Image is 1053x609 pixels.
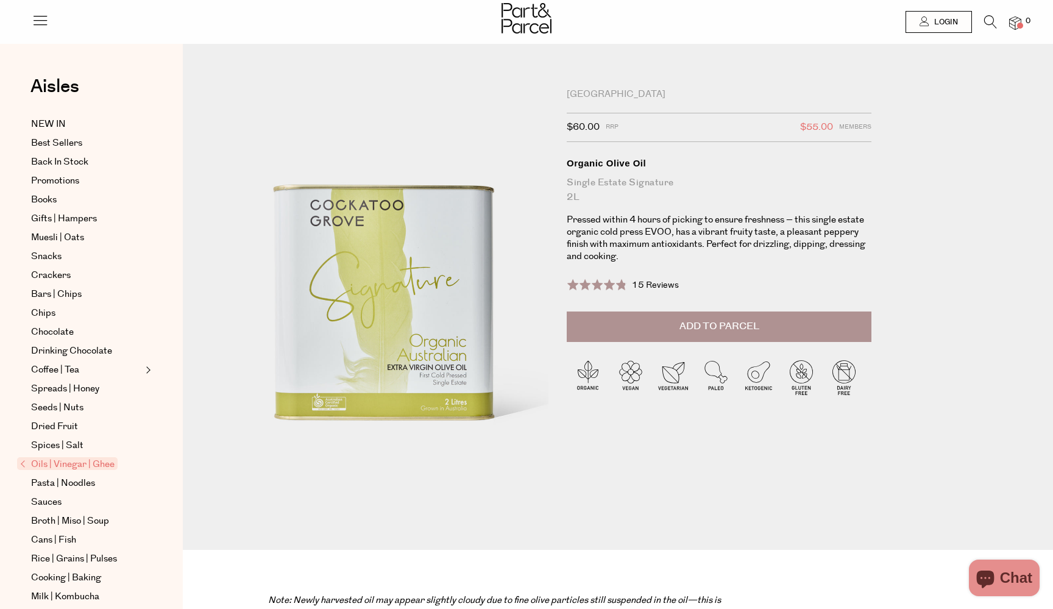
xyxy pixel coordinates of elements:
span: Aisles [30,73,79,100]
a: Sauces [31,495,142,510]
a: Chips [31,306,142,321]
a: 0 [1009,16,1021,29]
img: P_P-ICONS-Live_Bec_V11_Dairy_Free.svg [823,356,865,399]
span: Snacks [31,249,62,264]
button: Expand/Collapse Coffee | Tea [143,363,151,377]
span: Promotions [31,174,79,188]
span: Gifts | Hampers [31,212,97,226]
span: $55.00 [800,119,833,135]
p: Pressed within 4 hours of picking to ensure freshness – this single estate organic cold press EVO... [567,214,871,263]
span: Spices | Salt [31,438,83,453]
span: Crackers [31,268,71,283]
span: Login [931,17,958,27]
div: [GEOGRAPHIC_DATA] [567,88,871,101]
img: P_P-ICONS-Live_Bec_V11_Gluten_Free.svg [780,356,823,399]
span: 15 Reviews [632,279,679,291]
img: P_P-ICONS-Live_Bec_V11_Paleo.svg [695,356,737,399]
inbox-online-store-chat: Shopify online store chat [965,560,1043,599]
span: Oils | Vinegar | Ghee [17,457,118,470]
span: $60.00 [567,119,600,135]
a: Promotions [31,174,142,188]
span: Back In Stock [31,155,88,169]
a: Chocolate [31,325,142,340]
a: Best Sellers [31,136,142,151]
span: Coffee | Tea [31,363,79,377]
a: Back In Stock [31,155,142,169]
span: Chocolate [31,325,74,340]
span: Rice | Grains | Pulses [31,552,117,566]
a: Oils | Vinegar | Ghee [20,457,142,472]
span: Members [839,119,871,135]
a: Muesli | Oats [31,230,142,245]
span: Pasta | Noodles [31,476,95,491]
span: 0 [1023,16,1033,27]
img: P_P-ICONS-Live_Bec_V11_Organic.svg [567,356,609,399]
a: Cans | Fish [31,533,142,547]
img: Organic Olive Oil [219,93,548,504]
a: Coffee | Tea [31,363,142,377]
span: Broth | Miso | Soup [31,514,109,529]
span: Muesli | Oats [31,230,84,245]
span: Cooking | Baking [31,571,101,585]
span: Dried Fruit [31,419,78,434]
a: Aisles [30,77,79,108]
span: Cans | Fish [31,533,76,547]
a: Crackers [31,268,142,283]
span: Drinking Chocolate [31,344,112,358]
img: P_P-ICONS-Live_Bec_V11_Ketogenic.svg [737,356,780,399]
a: Seeds | Nuts [31,401,142,415]
span: NEW IN [31,117,66,132]
span: Spreads | Honey [31,382,99,396]
a: NEW IN [31,117,142,132]
a: Dried Fruit [31,419,142,434]
img: Part&Parcel [502,3,551,34]
a: Rice | Grains | Pulses [31,552,142,566]
a: Milk | Kombucha [31,589,142,604]
a: Spreads | Honey [31,382,142,396]
div: Single Estate Signature 2L [567,176,871,205]
span: Books [31,193,57,207]
img: P_P-ICONS-Live_Bec_V11_Vegan.svg [609,356,652,399]
span: Milk | Kombucha [31,589,99,604]
a: Drinking Chocolate [31,344,142,358]
span: Bars | Chips [31,287,82,302]
span: RRP [606,119,619,135]
span: Chips [31,306,55,321]
a: Gifts | Hampers [31,212,142,226]
span: Add to Parcel [679,319,759,333]
span: Sauces [31,495,62,510]
div: Organic Olive Oil [567,157,871,169]
span: Best Sellers [31,136,82,151]
a: Books [31,193,142,207]
a: Spices | Salt [31,438,142,453]
span: Seeds | Nuts [31,401,83,415]
a: Snacks [31,249,142,264]
a: Login [906,11,972,33]
a: Broth | Miso | Soup [31,514,142,529]
a: Pasta | Noodles [31,476,142,491]
button: Add to Parcel [567,312,871,342]
a: Cooking | Baking [31,571,142,585]
a: Bars | Chips [31,287,142,302]
img: P_P-ICONS-Live_Bec_V11_Vegetarian.svg [652,356,695,399]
